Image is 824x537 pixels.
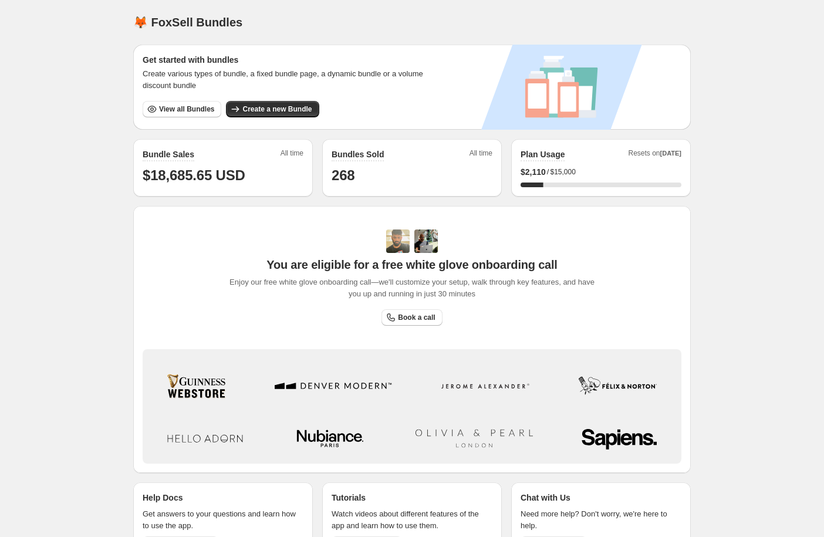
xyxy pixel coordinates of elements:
span: All time [281,148,303,161]
h2: Bundles Sold [332,148,384,160]
span: Enjoy our free white glove onboarding call—we'll customize your setup, walk through key features,... [224,276,601,300]
span: Resets on [629,148,682,161]
p: Get answers to your questions and learn how to use the app. [143,508,303,532]
p: Chat with Us [521,492,570,504]
div: / [521,166,681,178]
h1: $18,685.65 USD [143,166,303,185]
p: Help Docs [143,492,183,504]
button: View all Bundles [143,101,221,117]
span: You are eligible for a free white glove onboarding call [266,258,557,272]
span: View all Bundles [159,104,214,114]
a: Book a call [381,309,442,326]
img: Adi [386,229,410,253]
button: Create a new Bundle [226,101,319,117]
h1: 🦊 FoxSell Bundles [133,15,242,29]
span: [DATE] [660,150,681,157]
p: Watch videos about different features of the app and learn how to use them. [332,508,492,532]
span: $15,000 [550,167,575,177]
p: Tutorials [332,492,366,504]
span: All time [470,148,492,161]
p: Need more help? Don't worry, we're here to help. [521,508,681,532]
h2: Bundle Sales [143,148,194,160]
span: Book a call [398,313,435,322]
h1: 268 [332,166,492,185]
img: Prakhar [414,229,438,253]
h3: Get started with bundles [143,54,434,66]
span: Create various types of bundle, a fixed bundle page, a dynamic bundle or a volume discount bundle [143,68,434,92]
h2: Plan Usage [521,148,565,160]
span: Create a new Bundle [242,104,312,114]
span: $ 2,110 [521,166,546,178]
